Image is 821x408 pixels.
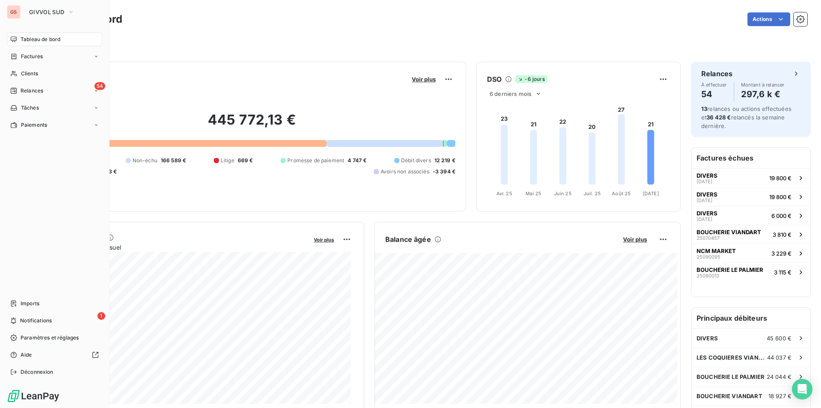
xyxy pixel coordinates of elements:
button: DIVERS[DATE]6 000 € [691,206,810,225]
span: Litige [221,157,234,164]
button: Voir plus [311,235,337,243]
span: 13 [701,105,707,112]
span: Voir plus [412,76,436,83]
button: DIVERS[DATE]19 800 € [691,187,810,206]
span: 3 115 € [774,269,791,276]
div: Open Intercom Messenger [792,379,812,399]
span: Promesse de paiement [287,157,344,164]
span: BOUCHERIE LE PALMIER [697,373,765,380]
span: Avoirs non associés [381,168,429,176]
h6: Balance âgée [385,234,431,244]
h6: Factures échues [691,148,810,168]
span: 44 037 € [767,354,791,361]
span: Factures [21,53,43,60]
span: BOUCHERIE VIANDART [697,229,761,235]
span: -6 jours [515,75,547,83]
span: relances ou actions effectuées et relancés la semaine dernière. [701,105,791,129]
tspan: Avr. 25 [496,191,512,197]
span: Imports [21,300,39,307]
span: 3 229 € [771,250,791,257]
span: DIVERS [697,210,718,217]
span: À effectuer [701,82,727,87]
span: Chiffre d'affaires mensuel [48,243,308,252]
span: 25070457 [697,235,720,241]
span: Voir plus [623,236,647,243]
span: 12 219 € [434,157,455,164]
span: 25090013 [697,273,719,278]
span: 166 589 € [161,157,186,164]
img: Logo LeanPay [7,389,60,403]
button: Actions [747,12,790,26]
tspan: Juin 25 [554,191,572,197]
span: BOUCHERIE LE PALMIER [697,266,763,273]
tspan: [DATE] [643,191,659,197]
span: 3 810 € [773,231,791,238]
h2: 445 772,13 € [48,111,455,137]
span: Montant à relancer [741,82,785,87]
span: 669 € [238,157,253,164]
span: GIVVOL SUD [29,9,64,15]
button: DIVERS[DATE]19 800 € [691,168,810,187]
span: 36 428 € [706,114,731,121]
span: 19 800 € [769,175,791,182]
button: BOUCHERIE VIANDART250704573 810 € [691,225,810,244]
span: NCM MARKET [697,247,736,254]
span: Tâches [21,104,39,112]
span: Non-échu [133,157,157,164]
a: Aide [7,348,102,362]
tspan: Août 25 [612,191,631,197]
span: 1 [97,312,105,320]
span: DIVERS [697,335,718,342]
span: Déconnexion [21,368,53,376]
h6: DSO [487,74,502,84]
h6: Principaux débiteurs [691,308,810,328]
span: 54 [95,82,105,90]
span: LES COQUIERES VIANDES [697,354,767,361]
button: Voir plus [620,235,650,243]
span: Paiements [21,121,47,129]
span: 45 600 € [767,335,791,342]
span: Voir plus [314,237,334,243]
span: [DATE] [697,179,712,184]
tspan: Juil. 25 [584,191,601,197]
button: NCM MARKET250900953 229 € [691,244,810,262]
span: [DATE] [697,217,712,222]
span: Clients [21,70,38,77]
span: Débit divers [401,157,431,164]
h4: 297,6 k € [741,87,785,101]
tspan: Mai 25 [526,191,541,197]
span: -3 394 € [433,168,455,176]
span: Tableau de bord [21,36,60,43]
span: 24 044 € [767,373,791,380]
span: Aide [21,351,32,359]
span: 4 747 € [348,157,366,164]
h4: 54 [701,87,727,101]
span: 6 derniers mois [490,90,532,97]
span: 6 000 € [771,212,791,219]
span: DIVERS [697,191,718,198]
span: Notifications [20,317,52,325]
h6: Relances [701,68,732,79]
span: 25090095 [697,254,721,259]
span: 19 800 € [769,194,791,200]
span: BOUCHERIE VIANDART [697,393,762,399]
span: [DATE] [697,198,712,203]
button: Voir plus [409,75,438,83]
span: Relances [21,87,43,95]
div: GS [7,5,21,19]
span: 18 927 € [768,393,791,399]
span: Paramètres et réglages [21,334,79,342]
span: DIVERS [697,172,718,179]
button: BOUCHERIE LE PALMIER250900133 115 € [691,262,810,281]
